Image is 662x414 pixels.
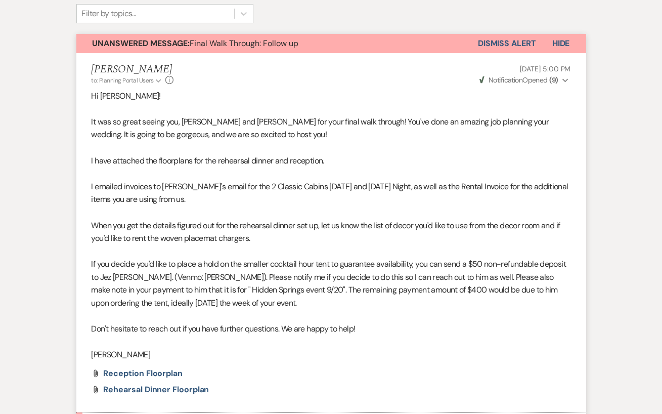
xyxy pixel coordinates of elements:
[92,76,154,85] span: to: Planning Portal Users
[92,154,571,168] p: I have attached the floorplans for the rehearsal dinner and reception.
[479,75,558,85] span: Opened
[104,369,183,378] a: Reception Floorplan
[93,38,190,49] strong: Unanswered Message:
[92,259,566,308] span: If you decide you'd like to place a hold on the smaller cocktail hour tent to guarantee availabil...
[92,219,571,245] p: When you get the details figured out for the rehearsal dinner set up, let us know the list of dec...
[478,34,536,53] button: Dismiss Alert
[92,90,571,103] p: Hi [PERSON_NAME]!
[489,75,522,85] span: Notification
[92,76,163,85] button: to: Planning Portal Users
[478,75,571,86] button: NotificationOpened (9)
[549,75,558,85] strong: ( 9 )
[104,386,209,394] a: Rehearsal Dinner Floorplan
[552,38,570,49] span: Hide
[93,38,299,49] span: Final Walk Through: Follow up
[92,348,571,361] p: [PERSON_NAME]
[92,115,571,141] p: It was so great seeing you, [PERSON_NAME] and [PERSON_NAME] for your final walk through! You've d...
[104,368,183,379] span: Reception Floorplan
[76,34,478,53] button: Unanswered Message:Final Walk Through: Follow up
[104,384,209,395] span: Rehearsal Dinner Floorplan
[92,322,571,336] p: Don't hesitate to reach out if you have further questions. We are happy to help!
[92,180,571,206] p: I emailed invoices to [PERSON_NAME]'s email for the 2 Classic Cabins [DATE] and [DATE] Night, as ...
[536,34,586,53] button: Hide
[92,63,174,76] h5: [PERSON_NAME]
[520,64,570,73] span: [DATE] 5:00 PM
[82,8,136,20] div: Filter by topics...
